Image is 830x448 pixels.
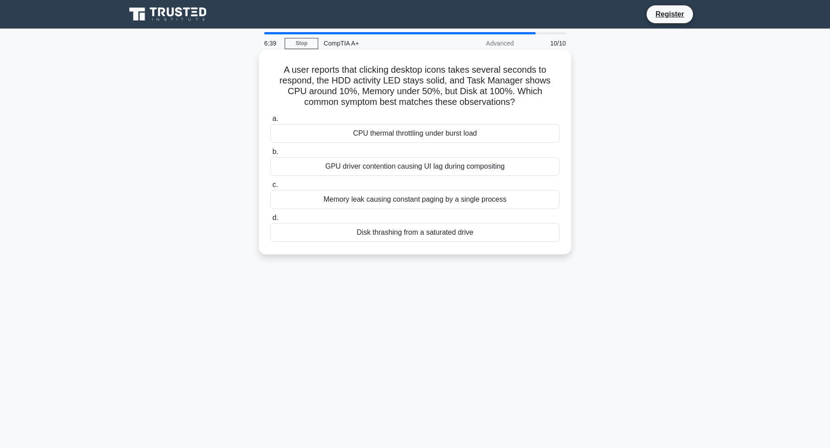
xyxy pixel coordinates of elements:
[519,34,571,52] div: 10/10
[259,34,285,52] div: 6:39
[270,64,560,108] h5: A user reports that clicking desktop icons takes several seconds to respond, the HDD activity LED...
[270,157,560,176] div: GPU driver contention causing UI lag during compositing
[272,214,278,221] span: d.
[318,34,441,52] div: CompTIA A+
[272,181,278,188] span: c.
[441,34,519,52] div: Advanced
[270,124,560,143] div: CPU thermal throttling under burst load
[272,148,278,155] span: b.
[650,8,689,20] a: Register
[270,190,560,209] div: Memory leak causing constant paging by a single process
[270,223,560,242] div: Disk thrashing from a saturated drive
[285,38,318,49] a: Stop
[272,115,278,122] span: a.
